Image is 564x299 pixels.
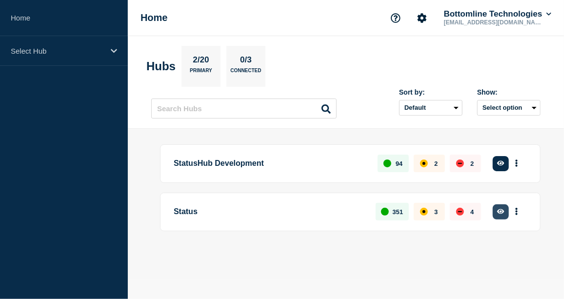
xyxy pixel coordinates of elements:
[434,208,438,216] p: 3
[510,203,523,221] button: More actions
[383,159,391,167] div: up
[393,208,403,216] p: 351
[420,208,428,216] div: affected
[420,159,428,167] div: affected
[510,155,523,173] button: More actions
[434,160,438,167] p: 2
[237,55,256,68] p: 0/3
[396,160,403,167] p: 94
[442,9,553,19] button: Bottomline Technologies
[190,68,212,78] p: Primary
[412,8,432,28] button: Account settings
[11,47,104,55] p: Select Hub
[174,203,364,221] p: Status
[141,12,168,23] h1: Home
[230,68,261,78] p: Connected
[477,100,541,116] button: Select option
[399,88,463,96] div: Sort by:
[151,99,337,119] input: Search Hubs
[385,8,406,28] button: Support
[470,208,474,216] p: 4
[189,55,213,68] p: 2/20
[442,19,544,26] p: [EMAIL_ADDRESS][DOMAIN_NAME]
[477,88,541,96] div: Show:
[146,60,176,73] h2: Hubs
[456,159,464,167] div: down
[399,100,463,116] select: Sort by
[470,160,474,167] p: 2
[381,208,389,216] div: up
[456,208,464,216] div: down
[174,155,366,173] p: StatusHub Development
